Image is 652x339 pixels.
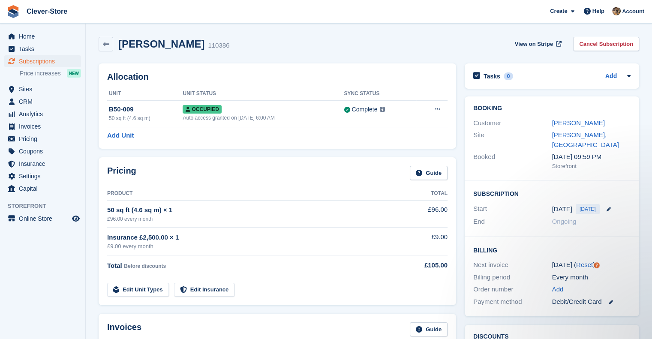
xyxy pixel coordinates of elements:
[19,145,70,157] span: Coupons
[473,273,552,282] div: Billing period
[515,40,553,48] span: View on Stripe
[174,283,235,297] a: Edit Insurance
[183,114,344,122] div: Auto access granted on [DATE] 6:00 AM
[183,105,221,114] span: Occupied
[344,87,416,101] th: Sync Status
[23,4,71,18] a: Clever-Store
[473,105,631,112] h2: Booking
[4,108,81,120] a: menu
[107,205,395,215] div: 50 sq ft (4.6 sq m) × 1
[107,215,395,223] div: £96.00 every month
[20,69,61,78] span: Price increases
[552,204,572,214] time: 2025-09-26 00:00:00 UTC
[19,158,70,170] span: Insurance
[19,108,70,120] span: Analytics
[552,285,564,294] a: Add
[622,7,644,16] span: Account
[4,83,81,95] a: menu
[107,166,136,180] h2: Pricing
[605,72,617,81] a: Add
[19,83,70,95] span: Sites
[395,200,448,227] td: £96.00
[612,7,621,15] img: Andy Mackinnon
[552,119,605,126] a: [PERSON_NAME]
[4,55,81,67] a: menu
[552,297,631,307] div: Debit/Credit Card
[552,152,631,162] div: [DATE] 09:59 PM
[107,242,395,251] div: £9.00 every month
[67,69,81,78] div: NEW
[473,152,552,170] div: Booked
[19,213,70,225] span: Online Store
[395,261,448,270] div: £105.00
[4,158,81,170] a: menu
[395,187,448,201] th: Total
[107,72,448,82] h2: Allocation
[107,233,395,243] div: Insurance £2,500.00 × 1
[4,96,81,108] a: menu
[473,246,631,254] h2: Billing
[109,114,183,122] div: 50 sq ft (4.6 sq m)
[7,5,20,18] img: stora-icon-8386f47178a22dfd0bd8f6a31ec36ba5ce8667c1dd55bd0f319d3a0aa187defe.svg
[352,105,377,114] div: Complete
[107,283,169,297] a: Edit Unit Types
[107,131,134,141] a: Add Unit
[395,228,448,255] td: £9.00
[8,202,85,210] span: Storefront
[183,87,344,101] th: Unit Status
[552,218,577,225] span: Ongoing
[107,187,395,201] th: Product
[410,166,448,180] a: Guide
[552,273,631,282] div: Every month
[4,43,81,55] a: menu
[473,285,552,294] div: Order number
[473,217,552,227] div: End
[19,96,70,108] span: CRM
[107,322,141,336] h2: Invoices
[4,183,81,195] a: menu
[473,260,552,270] div: Next invoice
[550,7,567,15] span: Create
[107,87,183,101] th: Unit
[19,55,70,67] span: Subscriptions
[593,261,601,269] div: Tooltip anchor
[4,145,81,157] a: menu
[473,297,552,307] div: Payment method
[552,260,631,270] div: [DATE] ( )
[576,261,593,268] a: Reset
[552,162,631,171] div: Storefront
[484,72,500,80] h2: Tasks
[592,7,604,15] span: Help
[124,263,166,269] span: Before discounts
[473,118,552,128] div: Customer
[4,133,81,145] a: menu
[473,130,552,150] div: Site
[4,30,81,42] a: menu
[19,170,70,182] span: Settings
[511,37,563,51] a: View on Stripe
[19,30,70,42] span: Home
[19,183,70,195] span: Capital
[576,204,600,214] span: [DATE]
[19,43,70,55] span: Tasks
[109,105,183,114] div: B50-009
[4,120,81,132] a: menu
[19,120,70,132] span: Invoices
[20,69,81,78] a: Price increases NEW
[573,37,639,51] a: Cancel Subscription
[473,204,552,214] div: Start
[19,133,70,145] span: Pricing
[71,213,81,224] a: Preview store
[4,170,81,182] a: menu
[410,322,448,336] a: Guide
[380,107,385,112] img: icon-info-grey-7440780725fd019a000dd9b08b2336e03edf1995a4989e88bcd33f0948082b44.svg
[473,189,631,198] h2: Subscription
[552,131,619,148] a: [PERSON_NAME], [GEOGRAPHIC_DATA]
[118,38,204,50] h2: [PERSON_NAME]
[107,262,122,269] span: Total
[504,72,514,80] div: 0
[208,41,229,51] div: 110386
[4,213,81,225] a: menu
